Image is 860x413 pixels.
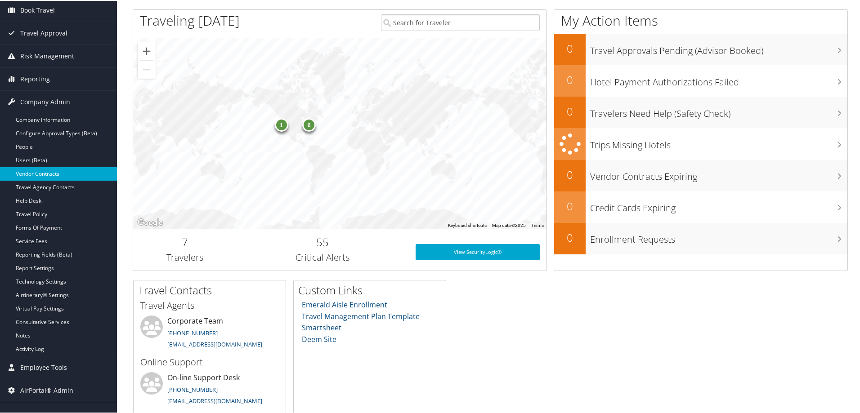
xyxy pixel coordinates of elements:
h3: Travel Approvals Pending (Advisor Booked) [590,39,847,56]
h2: Custom Links [298,282,446,297]
a: 0Vendor Contracts Expiring [554,159,847,191]
a: [EMAIL_ADDRESS][DOMAIN_NAME] [167,339,262,347]
h2: 7 [140,234,230,249]
h2: Travel Contacts [138,282,286,297]
h3: Trips Missing Hotels [590,133,847,151]
span: Employee Tools [20,355,67,378]
button: Zoom out [138,60,156,78]
h2: 0 [554,103,586,118]
a: [PHONE_NUMBER] [167,385,218,393]
a: Open this area in Google Maps (opens a new window) [135,216,165,228]
a: [PHONE_NUMBER] [167,328,218,336]
span: Risk Management [20,44,74,67]
h2: 0 [554,198,586,213]
h3: Travelers [140,250,230,263]
h3: Credit Cards Expiring [590,196,847,213]
h2: 0 [554,40,586,55]
a: 0Travel Approvals Pending (Advisor Booked) [554,33,847,64]
button: Keyboard shortcuts [448,222,487,228]
a: Emerald Aisle Enrollment [302,299,387,309]
h3: Online Support [140,355,279,368]
a: Travel Management Plan Template- Smartsheet [302,311,422,332]
span: Reporting [20,67,50,89]
div: 1 [274,117,288,130]
li: Corporate Team [136,315,283,351]
a: 0Enrollment Requests [554,222,847,253]
h2: 55 [243,234,402,249]
h3: Critical Alerts [243,250,402,263]
a: 0Hotel Payment Authorizations Failed [554,64,847,96]
a: Deem Site [302,333,336,343]
h1: My Action Items [554,10,847,29]
h2: 0 [554,71,586,87]
div: 6 [302,117,316,131]
h3: Travel Agents [140,298,279,311]
h3: Enrollment Requests [590,228,847,245]
span: Travel Approval [20,21,67,44]
span: Map data ©2025 [492,222,526,227]
h3: Travelers Need Help (Safety Check) [590,102,847,119]
a: Terms [531,222,544,227]
a: View SecurityLogic® [416,243,540,259]
h2: 0 [554,229,586,244]
a: [EMAIL_ADDRESS][DOMAIN_NAME] [167,396,262,404]
a: 0Credit Cards Expiring [554,191,847,222]
li: On-line Support Desk [136,371,283,408]
button: Zoom in [138,41,156,59]
h3: Hotel Payment Authorizations Failed [590,71,847,88]
h2: 0 [554,166,586,182]
a: Trips Missing Hotels [554,127,847,159]
input: Search for Traveler [381,13,540,30]
a: 0Travelers Need Help (Safety Check) [554,96,847,127]
span: Company Admin [20,90,70,112]
h3: Vendor Contracts Expiring [590,165,847,182]
span: AirPortal® Admin [20,378,73,401]
h1: Traveling [DATE] [140,10,240,29]
img: Google [135,216,165,228]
